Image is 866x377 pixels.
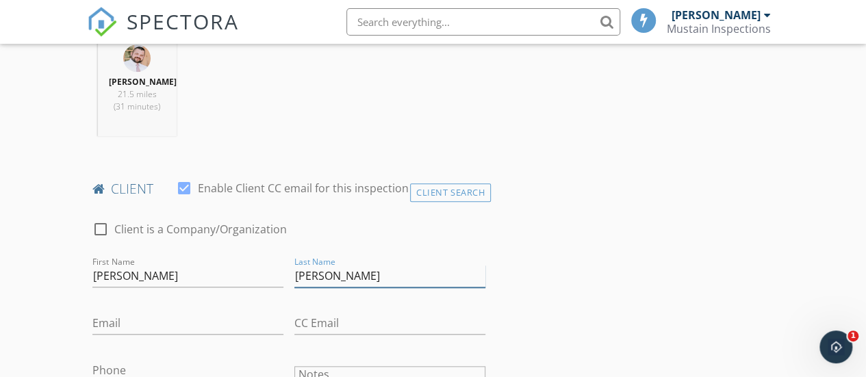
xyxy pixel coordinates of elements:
[118,88,157,100] span: 21.5 miles
[667,22,771,36] div: Mustain Inspections
[127,7,239,36] span: SPECTORA
[198,181,409,195] label: Enable Client CC email for this inspection
[819,330,852,363] iframe: Intercom live chat
[672,8,761,22] div: [PERSON_NAME]
[87,7,117,37] img: The Best Home Inspection Software - Spectora
[114,101,160,112] span: (31 minutes)
[114,222,287,236] label: Client is a Company/Organization
[848,330,858,341] span: 1
[346,8,620,36] input: Search everything...
[109,76,177,88] strong: [PERSON_NAME]
[87,18,239,47] a: SPECTORA
[410,183,491,202] div: Client Search
[92,180,485,198] h4: client
[123,44,151,72] img: profile.png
